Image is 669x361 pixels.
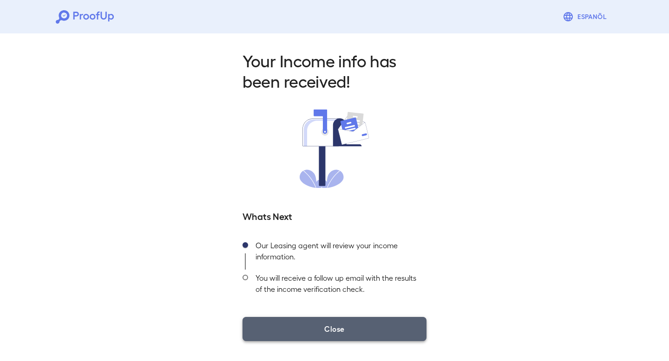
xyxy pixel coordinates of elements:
[243,209,426,222] h5: Whats Next
[243,50,426,91] h2: Your Income info has been received!
[243,317,426,341] button: Close
[248,237,426,270] div: Our Leasing agent will review your income information.
[300,110,369,188] img: received.svg
[559,7,613,26] button: Espanõl
[248,270,426,302] div: You will receive a follow up email with the results of the income verification check.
